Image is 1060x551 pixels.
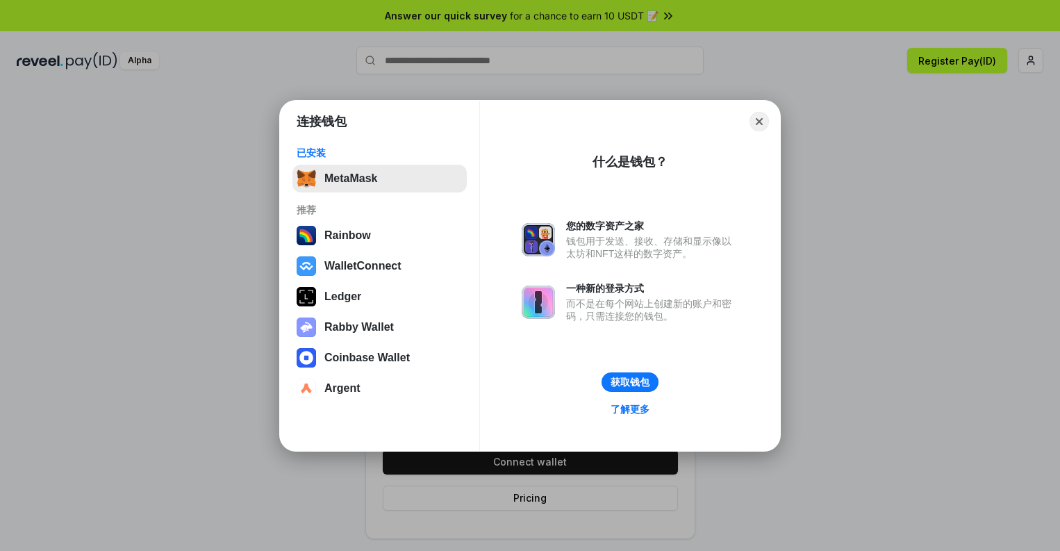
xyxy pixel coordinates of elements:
img: svg+xml,%3Csvg%20width%3D%2228%22%20height%3D%2228%22%20viewBox%3D%220%200%2028%2028%22%20fill%3D... [297,256,316,276]
div: Rainbow [324,229,371,242]
button: Coinbase Wallet [292,344,467,372]
img: svg+xml,%3Csvg%20fill%3D%22none%22%20height%3D%2233%22%20viewBox%3D%220%200%2035%2033%22%20width%... [297,169,316,188]
div: WalletConnect [324,260,401,272]
button: Close [750,112,769,131]
div: MetaMask [324,172,377,185]
img: svg+xml,%3Csvg%20width%3D%2228%22%20height%3D%2228%22%20viewBox%3D%220%200%2028%2028%22%20fill%3D... [297,379,316,398]
button: MetaMask [292,165,467,192]
div: 什么是钱包？ [593,154,668,170]
button: WalletConnect [292,252,467,280]
div: 了解更多 [611,403,649,416]
div: Argent [324,382,361,395]
img: svg+xml,%3Csvg%20xmlns%3D%22http%3A%2F%2Fwww.w3.org%2F2000%2Fsvg%22%20fill%3D%22none%22%20viewBox... [297,318,316,337]
div: 推荐 [297,204,463,216]
img: svg+xml,%3Csvg%20width%3D%2228%22%20height%3D%2228%22%20viewBox%3D%220%200%2028%2028%22%20fill%3D... [297,348,316,368]
button: Ledger [292,283,467,311]
div: Rabby Wallet [324,321,394,334]
div: 您的数字资产之家 [566,220,738,232]
button: Argent [292,375,467,402]
div: Coinbase Wallet [324,352,410,364]
a: 了解更多 [602,400,658,418]
button: Rabby Wallet [292,313,467,341]
div: Ledger [324,290,361,303]
img: svg+xml,%3Csvg%20xmlns%3D%22http%3A%2F%2Fwww.w3.org%2F2000%2Fsvg%22%20fill%3D%22none%22%20viewBox... [522,286,555,319]
button: 获取钱包 [602,372,659,392]
img: svg+xml,%3Csvg%20width%3D%22120%22%20height%3D%22120%22%20viewBox%3D%220%200%20120%20120%22%20fil... [297,226,316,245]
h1: 连接钱包 [297,113,347,130]
button: Rainbow [292,222,467,249]
div: 获取钱包 [611,376,649,388]
img: svg+xml,%3Csvg%20xmlns%3D%22http%3A%2F%2Fwww.w3.org%2F2000%2Fsvg%22%20fill%3D%22none%22%20viewBox... [522,223,555,256]
div: 钱包用于发送、接收、存储和显示像以太坊和NFT这样的数字资产。 [566,235,738,260]
div: 一种新的登录方式 [566,282,738,295]
img: svg+xml,%3Csvg%20xmlns%3D%22http%3A%2F%2Fwww.w3.org%2F2000%2Fsvg%22%20width%3D%2228%22%20height%3... [297,287,316,306]
div: 而不是在每个网站上创建新的账户和密码，只需连接您的钱包。 [566,297,738,322]
div: 已安装 [297,147,463,159]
